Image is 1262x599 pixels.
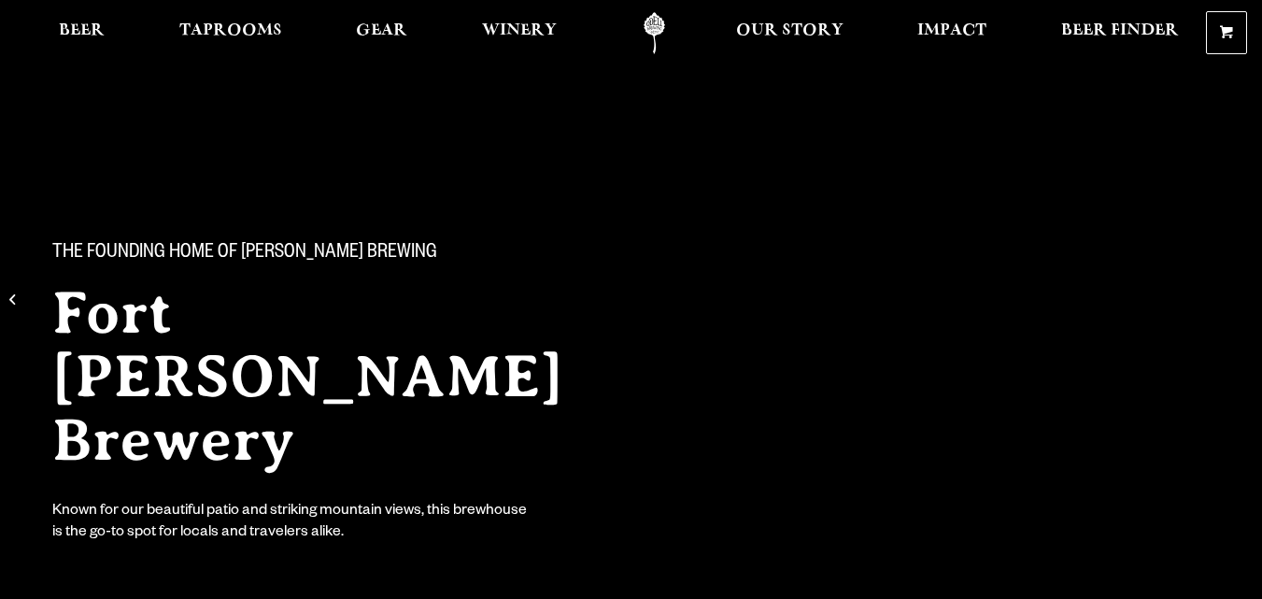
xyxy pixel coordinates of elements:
h2: Fort [PERSON_NAME] Brewery [52,281,635,472]
a: Gear [344,12,419,54]
a: Odell Home [619,12,689,54]
a: Our Story [724,12,856,54]
span: Beer Finder [1061,23,1179,38]
span: Gear [356,23,407,38]
span: Taprooms [179,23,282,38]
span: The Founding Home of [PERSON_NAME] Brewing [52,242,437,266]
span: Winery [482,23,557,38]
a: Winery [470,12,569,54]
a: Beer [47,12,117,54]
span: Our Story [736,23,844,38]
a: Taprooms [167,12,294,54]
a: Beer Finder [1049,12,1191,54]
a: Impact [905,12,999,54]
span: Beer [59,23,105,38]
div: Known for our beautiful patio and striking mountain views, this brewhouse is the go-to spot for l... [52,502,531,545]
span: Impact [917,23,986,38]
